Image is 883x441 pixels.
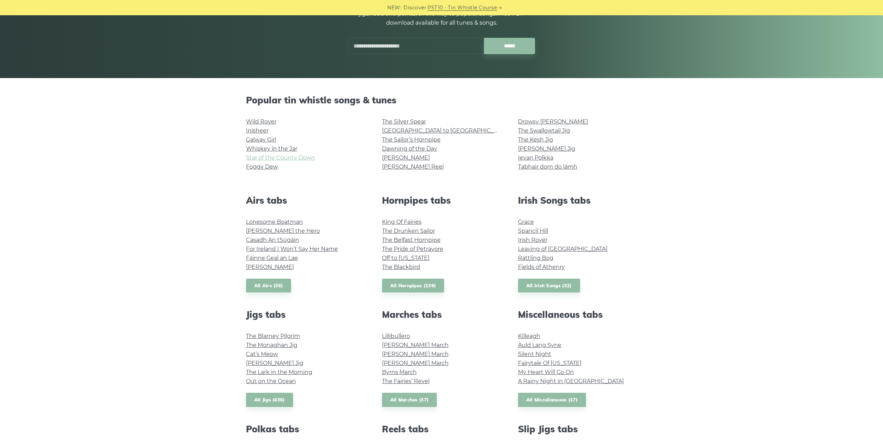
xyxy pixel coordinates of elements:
[518,127,570,134] a: The Swallowtail Jig
[382,378,430,384] a: The Fairies’ Revel
[518,360,581,366] a: Fairytale Of [US_STATE]
[382,246,443,252] a: The Pride of Petravore
[382,145,437,152] a: Dawning of the Day
[518,154,553,161] a: Ievan Polkka
[382,219,422,225] a: King Of Fairies
[382,342,449,348] a: [PERSON_NAME] March
[382,228,435,234] a: The Drunken Sailor
[518,342,561,348] a: Auld Lang Syne
[246,424,365,434] h2: Polkas tabs
[382,127,510,134] a: [GEOGRAPHIC_DATA] to [GEOGRAPHIC_DATA]
[382,393,437,407] a: All Marches (37)
[246,127,269,134] a: Inisheer
[518,145,575,152] a: [PERSON_NAME] Jig
[518,378,624,384] a: A Rainy Night in [GEOGRAPHIC_DATA]
[246,378,296,384] a: Out on the Ocean
[518,195,637,206] h2: Irish Songs tabs
[246,163,278,170] a: Foggy Dew
[246,279,291,293] a: All Airs (36)
[518,136,553,143] a: The Kesh Jig
[382,255,430,261] a: Off to [US_STATE]
[382,237,441,243] a: The Belfast Hornpipe
[518,228,548,234] a: Spancil Hill
[246,369,312,375] a: The Lark in the Morning
[404,4,426,12] span: Discover
[382,279,444,293] a: All Hornpipes (139)
[246,228,320,234] a: [PERSON_NAME] the Hero
[387,4,401,12] span: NEW:
[518,333,540,339] a: Killeagh
[246,351,278,357] a: Cat’s Meow
[246,255,298,261] a: Fáinne Geal an Lae
[382,351,449,357] a: [PERSON_NAME] March
[382,195,501,206] h2: Hornpipes tabs
[518,424,637,434] h2: Slip Jigs tabs
[518,279,580,293] a: All Irish Songs (32)
[246,264,294,270] a: [PERSON_NAME]
[518,163,577,170] a: Tabhair dom do lámh
[246,237,299,243] a: Casadh An tSúgáin
[246,342,297,348] a: The Monaghan Jig
[382,136,441,143] a: The Sailor’s Hornpipe
[246,246,338,252] a: For Ireland I Won’t Say Her Name
[246,360,303,366] a: [PERSON_NAME] Jig
[518,118,588,125] a: Drowsy [PERSON_NAME]
[518,351,551,357] a: Silent Night
[246,333,300,339] a: The Blarney Pilgrim
[246,154,315,161] a: Star of the County Down
[518,255,553,261] a: Rattling Bog
[246,136,276,143] a: Galway Girl
[382,309,501,320] h2: Marches tabs
[382,333,410,339] a: Lillibullero
[246,145,297,152] a: Whiskey in the Jar
[382,163,444,170] a: [PERSON_NAME] Reel
[518,219,534,225] a: Grace
[382,369,417,375] a: Byrns March
[518,369,574,375] a: My Heart Will Go On
[246,309,365,320] h2: Jigs tabs
[246,195,365,206] h2: Airs tabs
[382,264,420,270] a: The Blackbird
[246,393,293,407] a: All Jigs (436)
[518,237,547,243] a: Irish Rover
[246,95,637,105] h2: Popular tin whistle songs & tunes
[427,4,497,12] a: PST10 - Tin Whistle Course
[382,154,430,161] a: [PERSON_NAME]
[518,393,586,407] a: All Miscellaneous (17)
[246,219,303,225] a: Lonesome Boatman
[246,118,277,125] a: Wild Rover
[382,118,426,125] a: The Silver Spear
[518,246,608,252] a: Leaving of [GEOGRAPHIC_DATA]
[518,264,565,270] a: Fields of Athenry
[382,424,501,434] h2: Reels tabs
[382,360,449,366] a: [PERSON_NAME] March
[518,309,637,320] h2: Miscellaneous tabs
